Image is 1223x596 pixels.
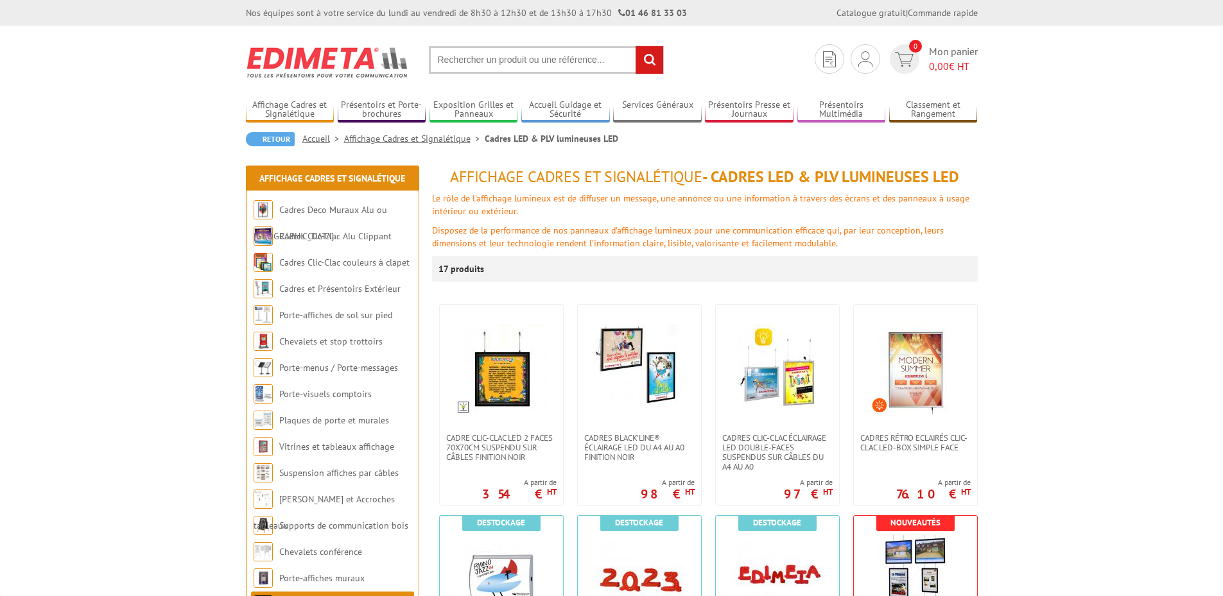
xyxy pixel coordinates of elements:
[438,256,487,282] p: 17 produits
[254,542,273,561] img: Chevalets conférence
[584,433,695,462] span: Cadres Black’Line® éclairage LED du A4 au A0 finition noir
[896,490,971,498] p: 76.10 €
[456,324,546,414] img: Cadre Clic-Clac LED 2 faces 70x70cm suspendu sur câbles finition noir
[279,257,410,268] a: Cadres Clic-Clac couleurs à clapet
[279,362,398,373] a: Porte-menus / Porte-messages
[908,7,978,19] a: Commande rapide
[641,490,695,498] p: 98 €
[871,324,960,414] img: Cadres Rétro Eclairés Clic-Clac LED-Box simple face
[279,572,365,584] a: Porte-affiches muraux
[254,463,273,482] img: Suspension affiches par câbles
[246,6,687,19] div: Nos équipes sont à votre service du lundi au vendredi de 8h30 à 12h30 et de 13h30 à 17h30
[279,414,389,426] a: Plaques de porte et murales
[929,60,949,72] span: 0,00
[254,437,273,456] img: Vitrines et tableaux affichage
[254,279,273,298] img: Cadres et Présentoirs Extérieur
[521,99,610,121] a: Accueil Guidage et Sécurité
[890,517,941,528] b: Nouveautés
[636,46,663,74] input: rechercher
[429,46,664,74] input: Rechercher un produit ou une référence...
[860,433,971,452] span: Cadres Rétro Eclairés Clic-Clac LED-Box simple face
[909,40,922,53] span: 0
[784,490,833,498] p: 97 €
[641,477,695,488] span: A partir de
[823,486,833,497] sup: HT
[254,411,273,430] img: Plaques de porte et murales
[895,52,914,67] img: devis rapide
[733,324,822,414] img: Cadres clic-clac éclairage LED double-faces suspendus sur câbles du A4 au A0
[279,388,372,400] a: Porte-visuels comptoirs
[685,486,695,497] sup: HT
[432,225,944,249] font: Disposez de la performance de nos panneaux d'affichage lumineux pour une communication efficace q...
[246,38,410,86] img: Edimeta
[477,517,525,528] b: Destockage
[450,167,702,187] span: Affichage Cadres et Signalétique
[482,490,557,498] p: 354 €
[432,192,969,217] font: Le rôle de l'affichage lumineux est de diffuser un message, une annonce ou une information à trav...
[254,384,273,404] img: Porte-visuels comptoirs
[705,99,794,121] a: Présentoirs Presse et Journaux
[302,133,344,144] a: Accueil
[254,568,273,588] img: Porte-affiches muraux
[889,99,978,121] a: Classement et Rangement
[279,546,362,558] a: Chevalets conférence
[279,520,408,531] a: Supports de communication bois
[440,433,563,462] a: Cadre Clic-Clac LED 2 faces 70x70cm suspendu sur câbles finition noir
[446,433,557,462] span: Cadre Clic-Clac LED 2 faces 70x70cm suspendu sur câbles finition noir
[887,44,978,74] a: devis rapide 0 Mon panier 0,00€ HT
[279,441,394,452] a: Vitrines et tableaux affichage
[485,132,618,145] li: Cadres LED & PLV lumineuses LED
[854,433,977,452] a: Cadres Rétro Eclairés Clic-Clac LED-Box simple face
[615,517,663,528] b: Destockage
[279,230,392,242] a: Cadres Clic-Clac Alu Clippant
[338,99,426,121] a: Présentoirs et Porte-brochures
[482,477,557,488] span: A partir de
[797,99,886,121] a: Présentoirs Multimédia
[254,332,273,351] img: Chevalets et stop trottoirs
[929,59,978,74] span: € HT
[254,493,395,531] a: [PERSON_NAME] et Accroches tableaux
[716,433,839,472] a: Cadres clic-clac éclairage LED double-faces suspendus sur câbles du A4 au A0
[929,44,978,74] span: Mon panier
[961,486,971,497] sup: HT
[613,99,702,121] a: Services Généraux
[254,253,273,272] img: Cadres Clic-Clac couleurs à clapet
[246,132,295,146] a: Retour
[259,173,405,184] a: Affichage Cadres et Signalétique
[722,433,833,472] span: Cadres clic-clac éclairage LED double-faces suspendus sur câbles du A4 au A0
[344,133,485,144] a: Affichage Cadres et Signalétique
[594,324,684,414] img: Cadres Black’Line® éclairage LED du A4 au A0 finition noir
[753,517,801,528] b: Destockage
[429,99,518,121] a: Exposition Grilles et Panneaux
[254,204,387,242] a: Cadres Deco Muraux Alu ou [GEOGRAPHIC_DATA]
[547,486,557,497] sup: HT
[896,477,971,488] span: A partir de
[432,169,978,185] h1: - Cadres LED & PLV lumineuses LED
[254,358,273,377] img: Porte-menus / Porte-messages
[618,7,687,19] strong: 01 46 81 33 03
[837,6,978,19] div: |
[254,305,273,325] img: Porte-affiches de sol sur pied
[279,283,401,294] a: Cadres et Présentoirs Extérieur
[837,7,906,19] a: Catalogue gratuit
[578,433,701,462] a: Cadres Black’Line® éclairage LED du A4 au A0 finition noir
[246,99,334,121] a: Affichage Cadres et Signalétique
[279,309,392,321] a: Porte-affiches de sol sur pied
[279,336,383,347] a: Chevalets et stop trottoirs
[784,477,833,488] span: A partir de
[254,200,273,219] img: Cadres Deco Muraux Alu ou Bois
[279,467,399,479] a: Suspension affiches par câbles
[858,51,872,67] img: devis rapide
[254,490,273,509] img: Cimaises et Accroches tableaux
[823,51,836,67] img: devis rapide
